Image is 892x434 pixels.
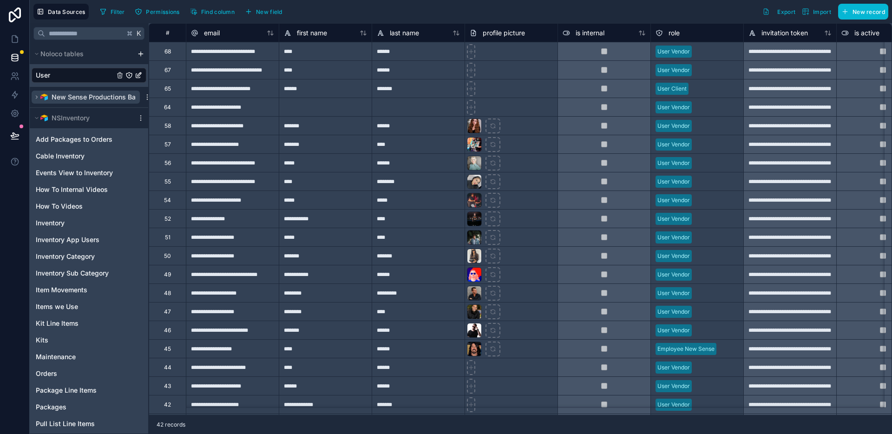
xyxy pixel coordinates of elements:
div: User Vendor [657,103,690,112]
div: 43 [164,382,171,390]
span: is internal [576,28,604,38]
div: 55 [164,178,171,185]
div: User Vendor [657,308,690,316]
div: 54 [164,197,171,204]
div: 64 [164,104,171,111]
div: User Vendor [657,178,690,186]
span: role [669,28,680,38]
div: User Vendor [657,233,690,242]
button: New record [838,4,888,20]
span: first name [297,28,327,38]
button: Export [759,4,799,20]
div: 47 [164,308,171,316]
div: # [156,29,179,36]
div: User Vendor [657,401,690,409]
div: 67 [164,66,171,74]
button: Data Sources [33,4,89,20]
span: 42 records [157,421,185,428]
span: Data Sources [48,8,85,15]
div: 42 [164,401,171,408]
span: K [136,30,142,37]
div: User Vendor [657,122,690,130]
div: User Vendor [657,252,690,260]
div: User Vendor [657,363,690,372]
div: 56 [164,159,171,167]
div: 58 [164,122,171,130]
div: 46 [164,327,171,334]
a: New record [834,4,888,20]
div: User Client [657,85,687,93]
span: New record [853,8,885,15]
span: email [204,28,220,38]
div: User Vendor [657,215,690,223]
a: Permissions [131,5,186,19]
button: Import [799,4,834,20]
div: 57 [164,141,171,148]
div: 52 [164,215,171,223]
div: User Vendor [657,47,690,56]
div: User Vendor [657,196,690,204]
div: User Vendor [657,140,690,149]
button: Find column [187,5,238,19]
span: profile picture [483,28,525,38]
span: Filter [111,8,125,15]
div: User Vendor [657,270,690,279]
div: User Vendor [657,66,690,74]
span: invitation token [761,28,808,38]
button: Filter [96,5,128,19]
div: User Vendor [657,382,690,390]
div: 48 [164,289,171,297]
span: is active [854,28,879,38]
button: New field [242,5,286,19]
div: User Vendor [657,326,690,335]
div: 65 [164,85,171,92]
span: Import [813,8,831,15]
div: 44 [164,364,171,371]
span: Export [777,8,795,15]
div: User Vendor [657,289,690,297]
span: Find column [201,8,235,15]
div: 49 [164,271,171,278]
div: 50 [164,252,171,260]
span: last name [390,28,419,38]
span: Permissions [146,8,179,15]
span: New field [256,8,282,15]
div: 45 [164,345,171,353]
div: Employee New Sense [657,345,715,353]
div: User Vendor [657,159,690,167]
button: Permissions [131,5,183,19]
div: 51 [165,234,171,241]
div: 68 [164,48,171,55]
